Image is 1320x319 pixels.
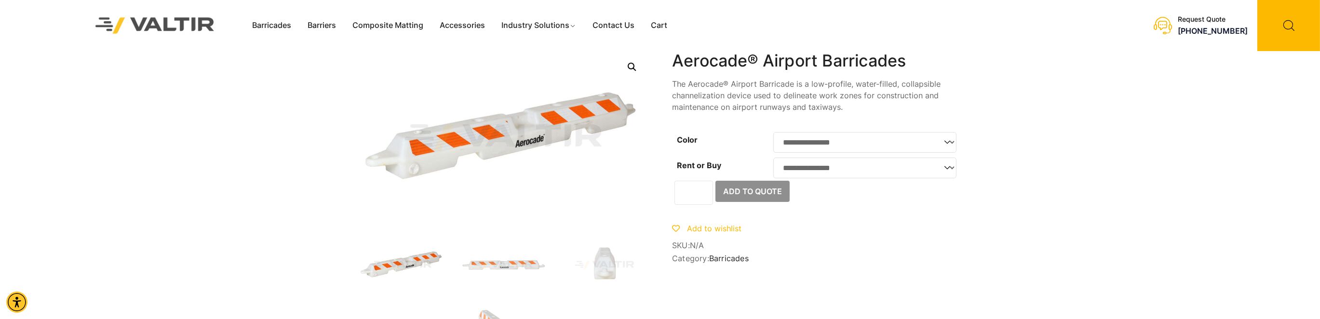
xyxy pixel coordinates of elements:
[244,18,299,33] a: Barricades
[672,254,961,263] span: Category:
[715,181,790,202] button: Add to Quote
[672,224,741,233] a: Add to wishlist
[672,51,961,71] h1: Aerocade® Airport Barricades
[1178,26,1248,36] a: call (888) 496-3625
[584,18,643,33] a: Contact Us
[431,18,493,33] a: Accessories
[561,239,648,291] img: A white plastic container with a spout, featuring horizontal red stripes on the side.
[359,239,445,291] img: Aerocade_Nat_3Q-1.jpg
[690,240,704,250] span: N/A
[344,18,431,33] a: Composite Matting
[493,18,584,33] a: Industry Solutions
[623,58,641,76] a: Open this option
[643,18,675,33] a: Cart
[677,135,698,145] label: Color
[299,18,344,33] a: Barriers
[1178,15,1248,24] div: Request Quote
[83,5,227,46] img: Valtir Rentals
[460,239,547,291] img: A white safety barrier with orange reflective stripes and the brand name "Aerocade" printed on it.
[674,181,713,205] input: Product quantity
[687,224,741,233] span: Add to wishlist
[709,253,749,263] a: Barricades
[677,160,721,170] label: Rent or Buy
[6,292,27,313] div: Accessibility Menu
[672,241,961,250] span: SKU:
[672,78,961,113] p: The Aerocade® Airport Barricade is a low-profile, water-filled, collapsible channelization device...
